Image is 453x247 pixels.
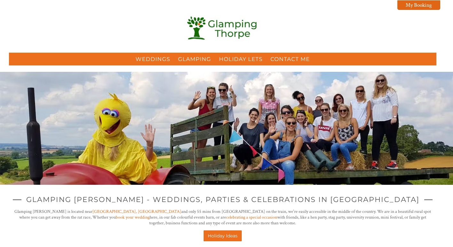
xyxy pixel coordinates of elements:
[270,56,310,62] a: Contact Me
[178,56,211,62] a: Glamping
[92,209,181,214] a: [GEOGRAPHIC_DATA], [GEOGRAPHIC_DATA]
[226,214,277,220] a: celebrating a special occasion
[219,56,262,62] a: Holiday Lets
[204,230,242,241] a: Holiday Ideas
[21,195,424,204] span: Glamping [PERSON_NAME] - Weddings, Parties & Celebrations in [GEOGRAPHIC_DATA]
[13,209,433,226] p: Glamping [PERSON_NAME] is located near and only 55 mins from [GEOGRAPHIC_DATA] on the train, we'r...
[116,214,150,220] a: book your wedding
[183,13,263,45] img: Glamping Thorpe
[136,56,170,62] a: Weddings
[397,0,440,10] a: My Booking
